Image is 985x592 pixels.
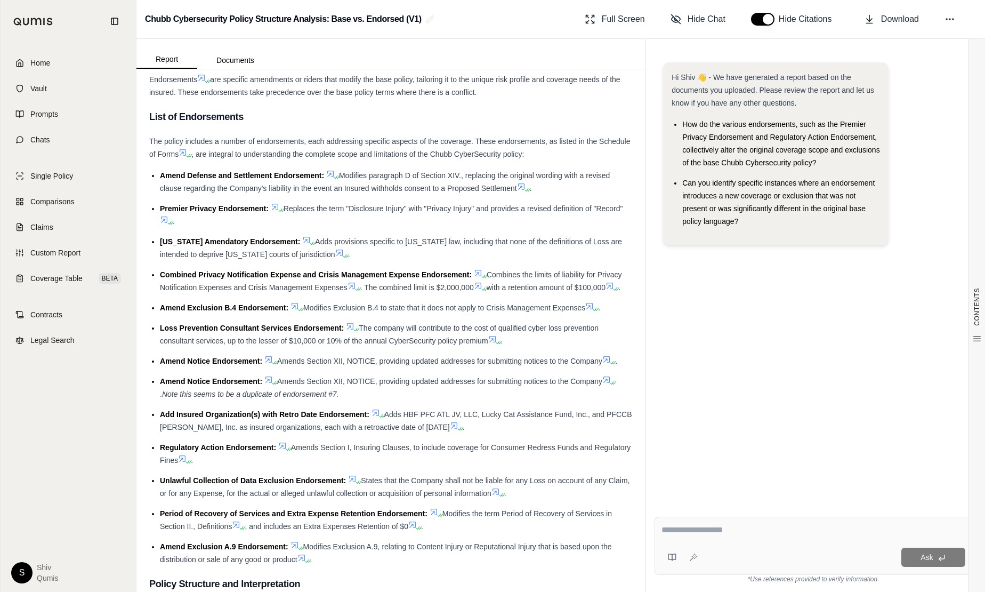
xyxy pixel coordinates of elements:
[7,102,130,126] a: Prompts
[310,555,312,564] span: .
[7,77,130,100] a: Vault
[160,410,369,419] span: Add Insured Organization(s) with Retro Date Endorsement:
[602,13,645,26] span: Full Screen
[106,13,123,30] button: Collapse sidebar
[160,377,262,386] span: Amend Notice Endorsement:
[160,476,346,485] span: Unlawful Collection of Data Exclusion Endorsement:
[30,171,73,181] span: Single Policy
[504,489,506,498] span: .
[487,283,605,292] span: with a retention amount of $100,000
[30,83,47,94] span: Vault
[160,303,288,312] span: Amend Exclusion B.4 Endorsement:
[160,476,629,498] span: States that the Company shall not be liable for any Loss on account of any Claim, or for any Expe...
[149,107,633,126] h3: List of Endorsements
[7,128,130,151] a: Chats
[284,204,623,213] span: Replaces the term "Disclosure Injury" with "Privacy Injury" and provides a revised definition of ...
[160,171,610,193] span: Modifies paragraph D of Section XIV., replacing the original wording with a revised clause regard...
[245,522,408,531] span: , and includes an Extra Expenses Retention of $0
[277,357,602,365] span: Amends Section XII, NOTICE, providing updated addresses for submitting notices to the Company
[160,324,599,345] span: The company will contribute to the cost of qualified cyber loss prevention consultant services, u...
[149,137,630,158] span: The policy includes a number of endorsements, each addressing specific aspects of the coverage. T...
[655,575,972,583] div: *Use references provided to verify information.
[30,335,75,346] span: Legal Search
[921,553,933,562] span: Ask
[99,273,121,284] span: BETA
[682,179,875,226] span: Can you identify specific instances where an endorsement introduces a new coverage or exclusion t...
[160,237,300,246] span: [US_STATE] Amendatory Endorsement:
[160,171,324,180] span: Amend Defense and Settlement Endorsement:
[30,309,62,320] span: Contracts
[7,215,130,239] a: Claims
[145,10,422,29] h2: Chubb Cybersecurity Policy Structure Analysis: Base vs. Endorsed (V1)
[136,51,197,69] button: Report
[160,542,288,551] span: Amend Exclusion A.9 Endorsement:
[618,283,620,292] span: .
[162,390,339,398] span: Note this seems to be a duplicate of endorsement #7.
[901,548,965,567] button: Ask
[7,164,130,188] a: Single Policy
[160,204,269,213] span: Premier Privacy Endorsement:
[160,237,622,259] span: Adds provisions specific to [US_STATE] law, including that none of the definitions of Loss are in...
[173,217,175,226] span: .
[348,250,350,259] span: .
[37,562,58,573] span: Shiv
[303,303,585,312] span: Modifies Exclusion B.4 to state that it does not apply to Crisis Management Expenses
[860,9,923,30] button: Download
[421,522,423,531] span: .
[580,9,649,30] button: Full Screen
[672,73,874,107] span: Hi Shiv 👋 - We have generated a report based on the documents you uploaded. Please review the rep...
[30,58,50,68] span: Home
[277,377,602,386] span: Amends Section XII, NOTICE, providing updated addresses for submitting notices to the Company
[191,456,193,465] span: .
[197,52,273,69] button: Documents
[598,303,600,312] span: .
[530,184,532,193] span: .
[160,390,162,398] span: .
[160,509,427,518] span: Period of Recovery of Services and Extra Expense Retention Endorsement:
[30,109,58,119] span: Prompts
[7,303,130,326] a: Contracts
[191,150,524,158] span: , are integral to understanding the complete scope and limitations of the Chubb CyberSecurity pol...
[501,337,503,345] span: .
[37,573,58,583] span: Qumis
[30,273,83,284] span: Coverage Table
[463,423,465,431] span: .
[30,196,74,207] span: Comparisons
[149,75,197,84] span: Endorsements
[615,357,617,365] span: .
[30,134,50,145] span: Chats
[160,357,262,365] span: Amend Notice Endorsement:
[7,51,130,75] a: Home
[13,18,53,26] img: Qumis Logo
[11,562,33,583] div: S
[149,75,620,97] span: are specific amendments or riders that modify the base policy, tailoring it to the unique risk pr...
[881,13,919,26] span: Download
[160,410,632,431] span: Adds HBF PFC ATL JV, LLC, Lucky Cat Assistance Fund, Inc., and PFCCB [PERSON_NAME], Inc. as insur...
[30,222,53,233] span: Claims
[682,120,879,167] span: How do the various endorsements, such as the Premier Privacy Endorsement and Regulatory Action En...
[360,283,474,292] span: . The combined limit is $2,000,000
[779,13,838,26] span: Hide Citations
[160,542,612,564] span: Modifies Exclusion A.9, relating to Content Injury or Reputational Injury that is based upon the ...
[973,288,981,326] span: CONTENTS
[7,329,130,352] a: Legal Search
[30,247,80,258] span: Custom Report
[688,13,725,26] span: Hide Chat
[7,190,130,213] a: Comparisons
[160,324,344,332] span: Loss Prevention Consultant Services Endorsement:
[666,9,730,30] button: Hide Chat
[160,443,631,465] span: Amends Section I, Insuring Clauses, to include coverage for Consumer Redress Funds and Regulatory...
[7,241,130,265] a: Custom Report
[160,443,276,452] span: Regulatory Action Endorsement:
[160,270,472,279] span: Combined Privacy Notification Expense and Crisis Management Expense Endorsement:
[7,267,130,290] a: Coverage TableBETA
